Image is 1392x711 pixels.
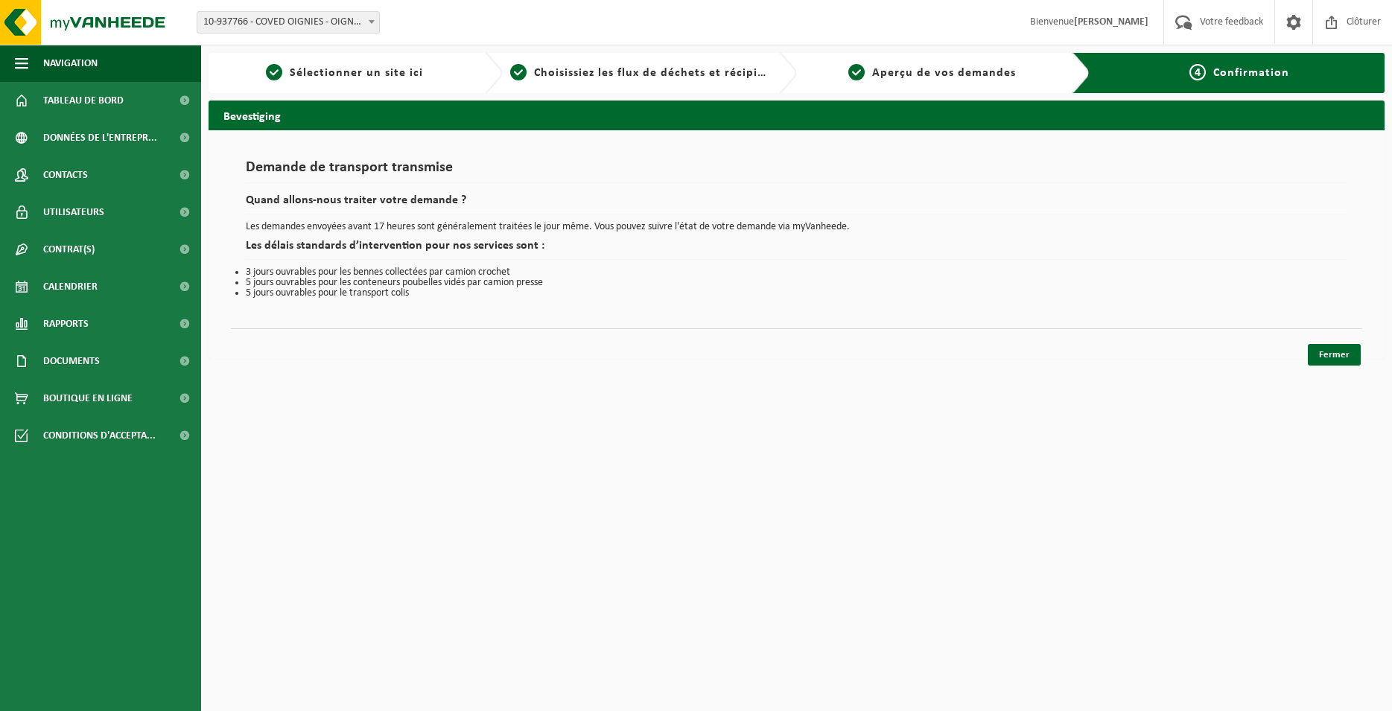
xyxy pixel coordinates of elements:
[872,67,1016,79] span: Aperçu de vos demandes
[43,231,95,268] span: Contrat(s)
[246,222,1347,232] p: Les demandes envoyées avant 17 heures sont généralement traitées le jour même. Vous pouvez suivre...
[804,64,1061,82] a: 3Aperçu de vos demandes
[246,160,1347,183] h1: Demande de transport transmise
[43,305,89,342] span: Rapports
[510,64,767,82] a: 2Choisissiez les flux de déchets et récipients
[43,82,124,119] span: Tableau de bord
[197,12,379,33] span: 10-937766 - COVED OIGNIES - OIGNIES
[246,194,1347,214] h2: Quand allons-nous traiter votre demande ?
[43,156,88,194] span: Contacts
[1213,67,1289,79] span: Confirmation
[43,417,156,454] span: Conditions d'accepta...
[43,194,104,231] span: Utilisateurs
[246,278,1347,288] li: 5 jours ouvrables pour les conteneurs poubelles vidés par camion presse
[246,267,1347,278] li: 3 jours ouvrables pour les bennes collectées par camion crochet
[246,288,1347,299] li: 5 jours ouvrables pour le transport colis
[1189,64,1206,80] span: 4
[534,67,782,79] span: Choisissiez les flux de déchets et récipients
[246,240,1347,260] h2: Les délais standards d’intervention pour nos services sont :
[209,101,1385,130] h2: Bevestiging
[43,268,98,305] span: Calendrier
[266,64,282,80] span: 1
[1308,344,1361,366] a: Fermer
[43,119,157,156] span: Données de l'entrepr...
[43,342,100,380] span: Documents
[510,64,527,80] span: 2
[197,11,380,34] span: 10-937766 - COVED OIGNIES - OIGNIES
[1074,16,1148,28] strong: [PERSON_NAME]
[43,380,133,417] span: Boutique en ligne
[290,67,423,79] span: Sélectionner un site ici
[43,45,98,82] span: Navigation
[848,64,865,80] span: 3
[216,64,473,82] a: 1Sélectionner un site ici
